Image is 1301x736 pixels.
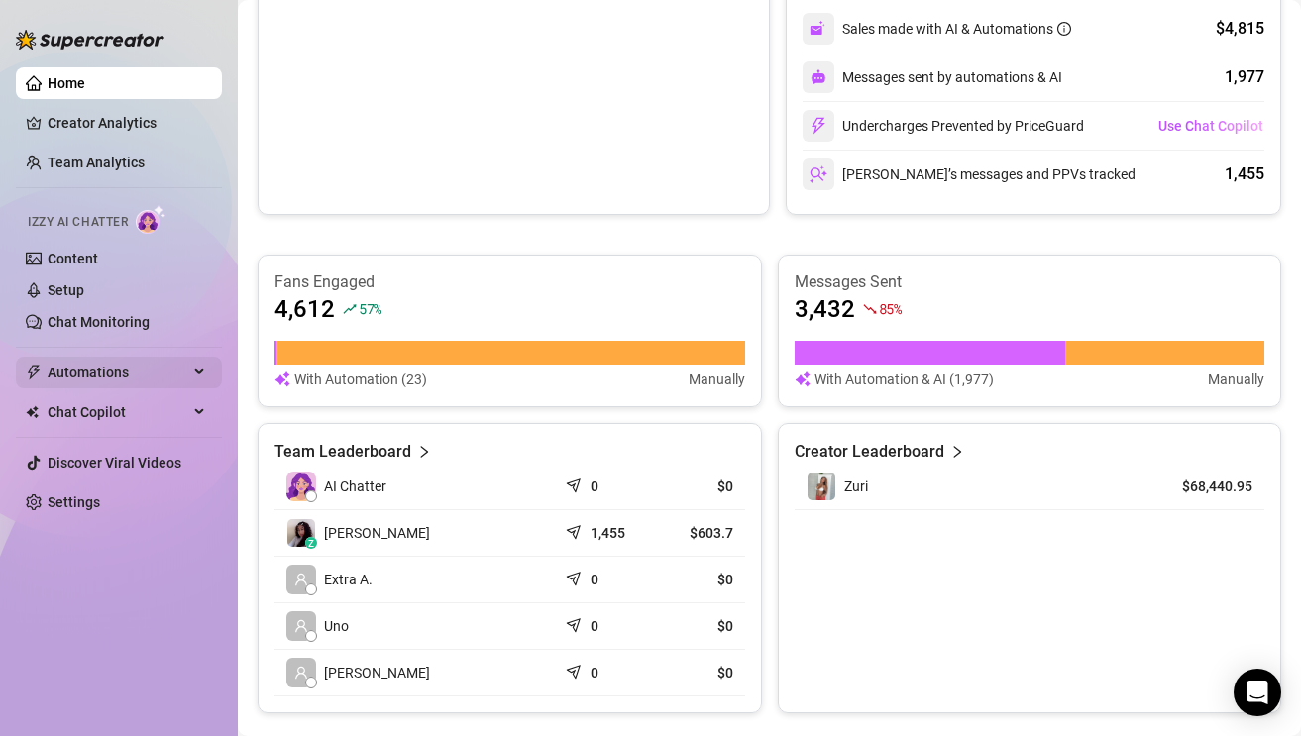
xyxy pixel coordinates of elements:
span: Zuri [844,478,868,494]
span: Automations [48,357,188,388]
a: Settings [48,494,100,510]
article: Team Leaderboard [274,440,411,464]
span: [PERSON_NAME] [324,662,430,683]
span: user [294,573,308,586]
img: logo-BBDzfeDw.svg [16,30,164,50]
article: With Automation (23) [294,368,427,390]
article: 0 [591,476,598,496]
article: 1,455 [591,523,625,543]
span: send [566,520,586,540]
div: 1,977 [1225,65,1264,89]
article: $0 [663,476,733,496]
span: Extra A. [324,569,373,590]
span: user [294,619,308,633]
span: send [566,660,586,680]
span: Izzy AI Chatter [28,213,128,232]
div: Sales made with AI & Automations [842,18,1071,40]
span: right [950,440,964,464]
span: [PERSON_NAME] [324,522,430,544]
span: AI Chatter [324,475,386,497]
article: Creator Leaderboard [795,440,944,464]
span: Chat Copilot [48,396,188,428]
img: svg%3e [810,20,827,38]
span: info-circle [1057,22,1071,36]
a: Discover Viral Videos [48,455,181,471]
article: $0 [663,570,733,589]
a: Content [48,251,98,266]
article: 0 [591,616,598,636]
a: Home [48,75,85,91]
img: Zuri [808,473,835,500]
article: Fans Engaged [274,271,745,293]
div: [PERSON_NAME]’s messages and PPVs tracked [803,158,1136,190]
div: $4,815 [1216,17,1264,41]
span: 85 % [879,299,902,318]
span: rise [343,302,357,316]
article: $68,440.95 [1162,476,1252,496]
a: Chat Monitoring [48,314,150,330]
article: With Automation & AI (1,977) [814,368,994,390]
article: $603.7 [663,523,733,543]
article: Manually [1208,368,1264,390]
span: send [566,473,586,493]
article: $0 [663,663,733,683]
span: thunderbolt [26,365,42,380]
span: Uno [324,615,349,637]
article: Manually [689,368,745,390]
article: 3,432 [795,293,855,325]
img: svg%3e [795,368,811,390]
img: svg%3e [810,165,827,183]
img: izzy-ai-chatter-avatar-DDCN_rTZ.svg [286,472,316,501]
img: AI Chatter [136,205,166,234]
img: svg%3e [811,69,826,85]
article: $0 [663,616,733,636]
img: svg%3e [810,117,827,135]
span: user [294,666,308,680]
a: Setup [48,282,84,298]
span: Use Chat Copilot [1158,118,1263,134]
article: Messages Sent [795,271,1265,293]
span: send [566,613,586,633]
a: Team Analytics [48,155,145,170]
div: Undercharges Prevented by PriceGuard [803,110,1084,142]
span: fall [863,302,877,316]
article: 0 [591,570,598,589]
div: z [305,537,317,549]
button: Use Chat Copilot [1157,110,1264,142]
img: svg%3e [274,368,290,390]
div: Messages sent by automations & AI [803,61,1062,93]
img: Chat Copilot [26,405,39,419]
article: 0 [591,663,598,683]
span: right [417,440,431,464]
article: 4,612 [274,293,335,325]
span: send [566,567,586,586]
div: 1,455 [1225,162,1264,186]
a: Creator Analytics [48,107,206,139]
img: Isabelle D [287,519,315,547]
span: 57 % [359,299,381,318]
div: Open Intercom Messenger [1234,669,1281,716]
